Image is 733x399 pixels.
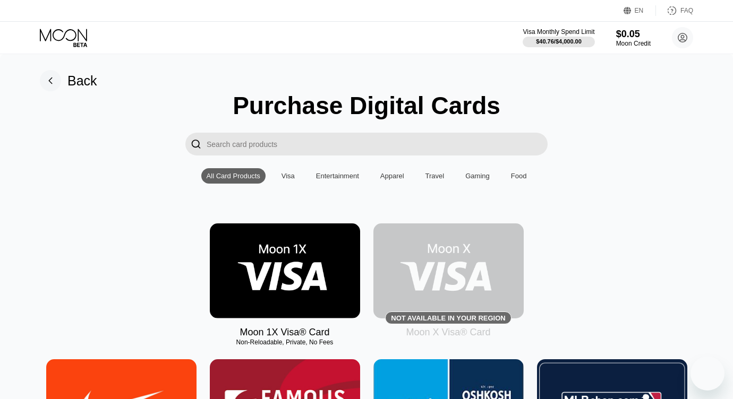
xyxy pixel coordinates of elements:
div: Gaming [465,172,490,180]
div: $40.76 / $4,000.00 [536,38,582,45]
div:  [191,138,201,150]
div: Entertainment [316,172,359,180]
input: Search card products [207,133,548,155]
div: Gaming [460,168,495,184]
div: FAQ [680,7,693,14]
div: Food [511,172,527,180]
div: Visa [276,168,300,184]
div: Non-Reloadable, Private, No Fees [210,339,360,346]
div: Apparel [380,172,404,180]
div: Moon 1X Visa® Card [240,327,329,338]
div: Travel [420,168,450,184]
div: Visa Monthly Spend Limit$40.76/$4,000.00 [523,28,594,47]
div: Visa Monthly Spend Limit [523,28,594,36]
div:  [185,133,207,155]
div: Moon Credit [616,40,651,47]
div: Travel [425,172,445,180]
iframe: Button to launch messaging window [691,357,725,391]
div: All Card Products [201,168,266,184]
div: Apparel [375,168,410,184]
div: EN [624,5,656,16]
div: Not available in your region [391,314,505,322]
div: $0.05Moon Credit [616,29,651,47]
div: All Card Products [207,172,260,180]
div: Moon X Visa® Card [406,327,490,338]
div: Purchase Digital Cards [233,91,500,120]
div: Entertainment [311,168,364,184]
div: EN [635,7,644,14]
div: Visa [282,172,295,180]
div: FAQ [656,5,693,16]
div: Back [67,73,97,89]
div: Back [40,70,97,91]
div: Food [506,168,532,184]
div: Not available in your region [373,223,524,318]
div: $0.05 [616,29,651,40]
